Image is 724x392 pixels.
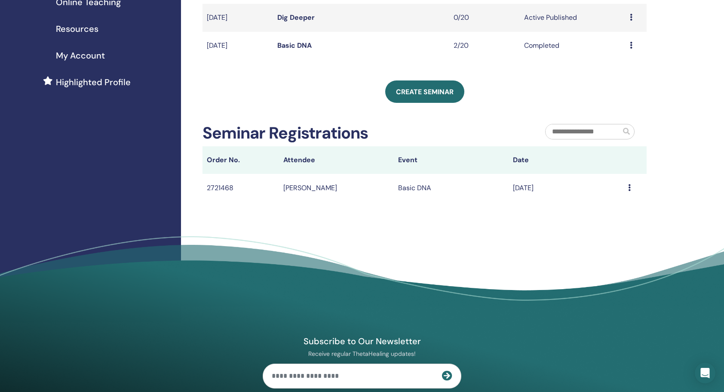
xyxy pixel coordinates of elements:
h4: Subscribe to Our Newsletter [263,336,461,347]
a: Basic DNA [277,41,312,50]
td: [PERSON_NAME] [279,174,394,202]
td: [DATE] [509,174,623,202]
td: Basic DNA [394,174,509,202]
td: 2/20 [449,32,520,60]
span: Highlighted Profile [56,76,131,89]
h2: Seminar Registrations [202,123,368,143]
th: Order No. [202,146,279,174]
span: Resources [56,22,98,35]
th: Event [394,146,509,174]
div: Open Intercom Messenger [695,363,715,383]
a: Dig Deeper [277,13,315,22]
th: Attendee [279,146,394,174]
span: Create seminar [396,87,454,96]
td: [DATE] [202,32,273,60]
td: 2721468 [202,174,279,202]
td: [DATE] [202,4,273,32]
td: Active Published [520,4,626,32]
span: My Account [56,49,105,62]
td: 0/20 [449,4,520,32]
td: Completed [520,32,626,60]
p: Receive regular ThetaHealing updates! [263,350,461,358]
a: Create seminar [385,80,464,103]
th: Date [509,146,623,174]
